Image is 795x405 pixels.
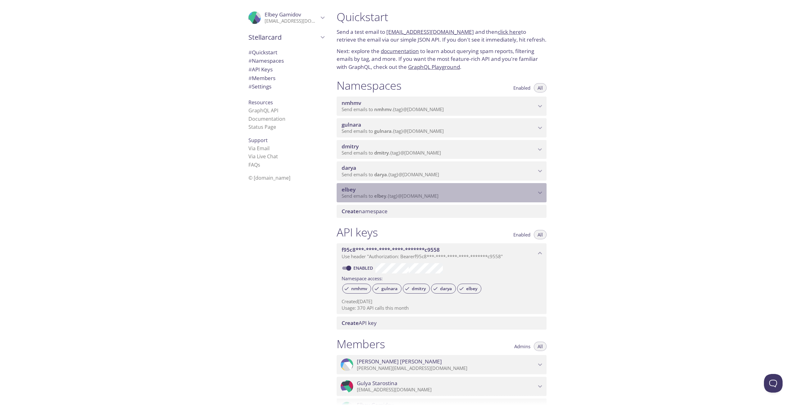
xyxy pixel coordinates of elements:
span: Support [248,137,268,144]
div: nmhmv namespace [337,97,547,116]
a: Via Live Chat [248,153,278,160]
span: Elbey Gamidov [265,11,301,18]
button: All [534,342,547,351]
div: elbey namespace [337,183,547,202]
span: gulnara [374,128,392,134]
p: [EMAIL_ADDRESS][DOMAIN_NAME] [357,387,536,393]
div: dmitry [403,284,430,294]
p: [EMAIL_ADDRESS][DOMAIN_NAME] [265,18,319,24]
p: Usage: 370 API calls this month [342,305,542,311]
a: GraphQL API [248,107,278,114]
span: dmitry [374,150,389,156]
button: Admins [511,342,534,351]
span: # [248,57,252,64]
div: Gulya Starostina [337,377,547,396]
div: Elbey Gamidov [243,7,329,28]
span: darya [374,171,387,178]
span: Quickstart [248,49,277,56]
button: Enabled [510,83,534,92]
span: Send emails to . {tag} @[DOMAIN_NAME] [342,193,438,199]
span: s [258,161,260,168]
div: Create namespace [337,205,547,218]
h1: API keys [337,225,378,239]
div: darya namespace [337,161,547,181]
span: nmhmv [374,106,392,112]
span: namespace [342,208,388,215]
a: Via Email [248,145,270,152]
span: elbey [462,286,481,291]
iframe: Help Scout Beacon - Open [764,374,783,393]
div: Quickstart [243,48,329,57]
div: API Keys [243,65,329,74]
span: gulnara [378,286,401,291]
a: Status Page [248,124,276,130]
span: # [248,74,252,82]
span: Create [342,208,359,215]
span: Gulya Starostina [357,380,397,387]
div: Team Settings [243,82,329,91]
div: gulnara namespace [337,118,547,137]
div: elbey [457,284,481,294]
span: Namespaces [248,57,284,64]
div: nmhmv [342,284,371,294]
div: dmitry namespace [337,140,547,159]
span: [PERSON_NAME] [PERSON_NAME] [357,358,442,365]
p: [PERSON_NAME][EMAIL_ADDRESS][DOMAIN_NAME] [357,365,536,371]
span: Resources [248,99,273,106]
span: dmitry [408,286,429,291]
div: Stellarcard [243,29,329,45]
a: FAQ [248,161,260,168]
button: All [534,83,547,92]
span: Create [342,319,359,326]
span: # [248,49,252,56]
a: Enabled [352,265,375,271]
span: Members [248,74,275,82]
div: Namespaces [243,56,329,65]
span: Settings [248,83,271,90]
button: Enabled [510,230,534,239]
a: [EMAIL_ADDRESS][DOMAIN_NAME] [386,28,474,35]
a: Documentation [248,115,285,122]
p: Next: explore the to learn about querying spam reports, filtering emails by tag, and more. If you... [337,47,547,71]
p: Created [DATE] [342,298,542,305]
label: Namespace access: [342,273,383,282]
span: elbey [342,186,356,193]
span: # [248,83,252,90]
h1: Members [337,337,385,351]
div: darya [431,284,456,294]
a: GraphQL Playground [408,63,460,70]
div: Vladimir Okulov [337,355,547,374]
span: Send emails to . {tag} @[DOMAIN_NAME] [342,150,441,156]
h1: Quickstart [337,10,547,24]
button: All [534,230,547,239]
div: Members [243,74,329,83]
a: documentation [381,47,419,55]
div: gulnara [372,284,402,294]
a: click here [498,28,521,35]
div: Create API Key [337,317,547,330]
span: Send emails to . {tag} @[DOMAIN_NAME] [342,128,444,134]
span: nmhmv [348,286,371,291]
span: Send emails to . {tag} @[DOMAIN_NAME] [342,171,439,178]
span: API key [342,319,377,326]
h1: Namespaces [337,79,402,92]
span: nmhmv [342,99,361,106]
span: # [248,66,252,73]
span: dmitry [342,143,359,150]
span: darya [436,286,456,291]
p: Send a test email to and then to retrieve the email via our simple JSON API. If you don't see it ... [337,28,547,44]
span: darya [342,164,356,171]
span: © [DOMAIN_NAME] [248,174,290,181]
span: gulnara [342,121,361,128]
span: API Keys [248,66,273,73]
